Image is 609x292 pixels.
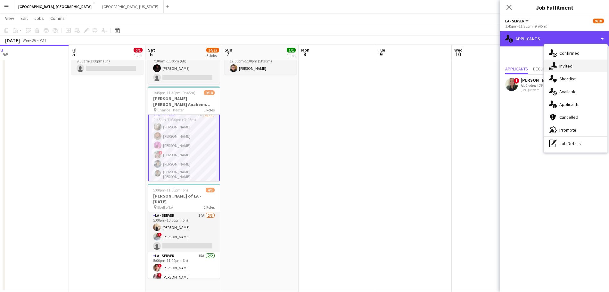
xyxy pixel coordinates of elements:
span: Edit [21,15,28,21]
span: 3 Roles [204,108,215,112]
span: 1/1 [287,48,296,53]
span: Tue [378,47,385,53]
span: Sun [225,47,232,53]
span: 10 [453,51,463,58]
div: [DATE] [5,37,20,44]
h3: [PERSON_NAME] [PERSON_NAME] Anaheim [DATE] [148,96,220,107]
span: Confirmed [559,50,580,56]
button: [GEOGRAPHIC_DATA], [US_STATE] [97,0,164,13]
span: Declined [533,67,551,71]
app-card-role: LA - Bartender3A1/112:00pm-5:30pm (5h30m)[PERSON_NAME] [225,53,296,75]
span: Wed [454,47,463,53]
h3: Job Fulfilment [500,3,609,12]
span: Shortlist [559,76,576,82]
a: View [3,14,17,22]
span: 9/18 [593,19,604,23]
span: Sat [148,47,155,53]
span: 6 [147,51,155,58]
span: 4/5 [206,188,215,192]
app-job-card: 5:00pm-11:00pm (6h)4/5[PERSON_NAME] of LA - [DATE] Ebell of LA2 RolesLA - Server14A2/35:00pm-10:0... [148,184,220,279]
h3: [PERSON_NAME] of LA - [DATE] [148,193,220,205]
span: Fri [71,47,77,53]
span: 0/1 [134,48,143,53]
span: 5 [70,51,77,58]
a: Comms [48,14,67,22]
span: ! [158,273,162,277]
div: 1 Job [287,53,295,58]
span: ! [158,264,162,268]
div: 1 Job [134,53,142,58]
app-card-role: LA - Server15A2/25:00pm-11:00pm (6h)![PERSON_NAME]![PERSON_NAME] [148,252,220,283]
span: 2 Roles [204,205,215,210]
span: Jobs [34,15,44,21]
span: 8 [300,51,309,58]
span: 5:00pm-11:00pm (6h) [153,188,188,192]
div: Job Details [544,137,607,150]
app-card-role: LA - Server1A6/121:45pm-11:30pm (9h45m)[PERSON_NAME][PERSON_NAME][PERSON_NAME]![PERSON_NAME][PERS... [148,111,220,238]
button: [GEOGRAPHIC_DATA], [GEOGRAPHIC_DATA] [13,0,97,13]
div: 29.59mi [537,83,553,88]
div: Applicants [500,31,609,46]
span: 14/25 [206,48,219,53]
app-card-role: [PERSON_NAME]4I1A0/19:00am-3:00pm (6h) [71,53,143,75]
span: 9/18 [204,90,215,95]
div: Not rated [521,83,537,88]
span: Cancelled [559,114,578,120]
div: PDT [40,38,46,43]
span: Mon [301,47,309,53]
span: Applicants [505,67,528,71]
span: 7 [224,51,232,58]
span: 1:45pm-11:30pm (9h45m) [153,90,195,95]
span: View [5,15,14,21]
div: 1:45pm-11:30pm (9h45m) [505,24,604,28]
a: Jobs [32,14,46,22]
span: Comms [50,15,65,21]
div: [PERSON_NAME] [521,77,555,83]
button: LA - Server [505,19,530,23]
a: Edit [18,14,30,22]
span: Promote [559,127,576,133]
app-card-role: [PERSON_NAME]1I1A1/27:30am-1:30pm (6h)[PERSON_NAME] [148,53,220,84]
span: ! [158,233,162,237]
span: LA - Server [505,19,524,23]
span: 9 [377,51,385,58]
app-card-role: LA - Server14A2/35:00pm-10:00pm (5h)[PERSON_NAME]![PERSON_NAME] [148,212,220,252]
span: Invited [559,63,572,69]
span: Week 36 [21,38,37,43]
span: Chance Theater [157,108,184,112]
span: ! [514,78,519,84]
span: Applicants [559,101,580,107]
span: Ebell of LA [157,205,173,210]
div: [DATE] 8:59am [521,88,555,92]
div: 3 Jobs [207,53,219,58]
span: Available [559,89,577,94]
app-job-card: 1:45pm-11:30pm (9h45m)9/18[PERSON_NAME] [PERSON_NAME] Anaheim [DATE] Chance Theater3 Roles[PERSON... [148,86,220,181]
span: ! [159,151,162,155]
